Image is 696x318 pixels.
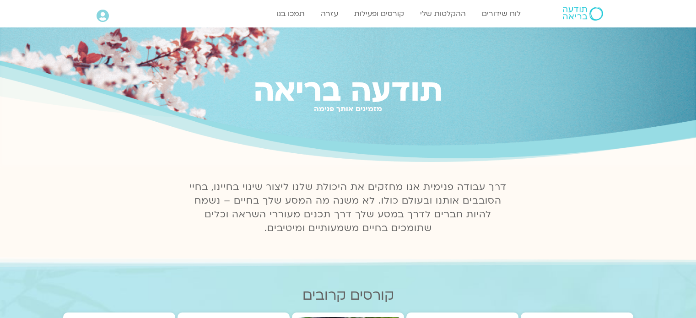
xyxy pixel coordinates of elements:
[272,5,309,22] a: תמכו בנו
[477,5,525,22] a: לוח שידורים
[316,5,343,22] a: עזרה
[415,5,470,22] a: ההקלטות שלי
[350,5,409,22] a: קורסים ופעילות
[184,180,512,235] p: דרך עבודה פנימית אנו מחזקים את היכולת שלנו ליצור שינוי בחיינו, בחיי הסובבים אותנו ובעולם כולו. לא...
[63,287,633,303] h2: קורסים קרובים
[563,7,603,21] img: תודעה בריאה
